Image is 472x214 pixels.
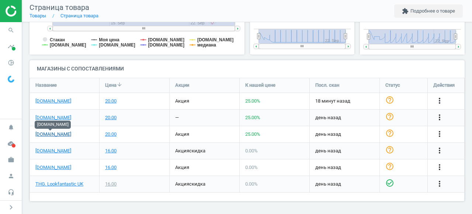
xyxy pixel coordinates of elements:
span: акция [175,165,189,170]
i: help_outline [385,162,394,171]
span: 0.00 % [245,181,258,187]
a: [DOMAIN_NAME] [35,164,71,171]
i: search [4,23,18,37]
i: help_outline [385,145,394,154]
span: день назад [315,148,374,154]
i: headset_mic [4,185,18,199]
button: more_vert [435,179,444,189]
div: 16.00 [105,148,117,154]
button: more_vert [435,96,444,106]
tspan: [DOMAIN_NAME] [50,42,86,48]
span: день назад [315,164,374,171]
span: акция [175,131,189,137]
span: 0.00 % [245,148,258,153]
div: 16.00 [105,181,117,187]
span: акция [175,98,189,104]
i: help_outline [385,112,394,121]
a: THG. Lookfantastic UK [35,181,83,187]
i: chevron_right [7,203,15,212]
tspan: [DOMAIN_NAME] [99,42,135,48]
span: акция [175,181,189,187]
span: К нашей цене [245,82,275,89]
tspan: [DOMAIN_NAME] [148,37,185,42]
span: 25.00 % [245,115,260,120]
span: 25.00 % [245,131,260,137]
i: help_outline [385,96,394,104]
a: [DOMAIN_NAME] [35,148,71,154]
i: notifications [4,120,18,134]
span: 25.00 % [245,98,260,104]
button: extensionПодробнее о товаре [394,4,463,18]
tspan: [DOMAIN_NAME] [148,42,185,48]
span: 18 минут назад [315,98,374,104]
div: 20.00 [105,114,117,121]
span: Страница товара [29,3,89,12]
button: more_vert [435,130,444,139]
tspan: медиана [197,42,216,48]
i: help_outline [385,129,394,138]
tspan: [DOMAIN_NAME] [197,37,234,42]
span: скидка [189,148,205,153]
button: more_vert [435,146,444,156]
span: день назад [315,131,374,138]
span: Посл. скан [315,82,339,89]
div: 20.00 [105,98,117,104]
img: ajHJNr6hYgQAAAAASUVORK5CYII= [6,6,58,17]
span: Акции [175,82,189,89]
a: [DOMAIN_NAME] [35,98,71,104]
a: [DOMAIN_NAME] [35,131,71,138]
i: pie_chart_outlined [4,56,18,70]
tspan: Стакан [50,37,65,42]
span: день назад [315,114,374,121]
i: more_vert [435,130,444,138]
button: more_vert [435,113,444,122]
div: 16.00 [105,164,117,171]
a: [DOMAIN_NAME] [35,114,71,121]
h4: Магазины с сопоставлениями [29,60,465,77]
i: timeline [4,39,18,53]
div: [DOMAIN_NAME] [35,121,71,129]
span: 0.00 % [245,165,258,170]
i: check_circle_outline [385,179,394,187]
span: Действия [433,82,455,89]
i: person [4,169,18,183]
i: extension [402,8,409,14]
span: Статус [385,82,400,89]
div: 20.00 [105,131,117,138]
span: скидка [189,181,205,187]
i: more_vert [435,179,444,188]
button: more_vert [435,163,444,172]
i: arrow_downward [117,82,122,87]
a: Страница товара [60,13,98,18]
a: Товары [29,13,46,18]
button: chevron_right [2,203,20,212]
span: Название [35,82,57,89]
span: акция [175,148,189,153]
i: work [4,153,18,167]
i: cloud_done [4,137,18,151]
i: more_vert [435,96,444,105]
i: more_vert [435,163,444,172]
tspan: Моя цена [99,37,119,42]
span: день назад [315,181,374,187]
img: wGWNvw8QSZomAAAAABJRU5ErkJggg== [8,76,14,83]
div: — [175,114,179,121]
span: Цена [105,82,117,89]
